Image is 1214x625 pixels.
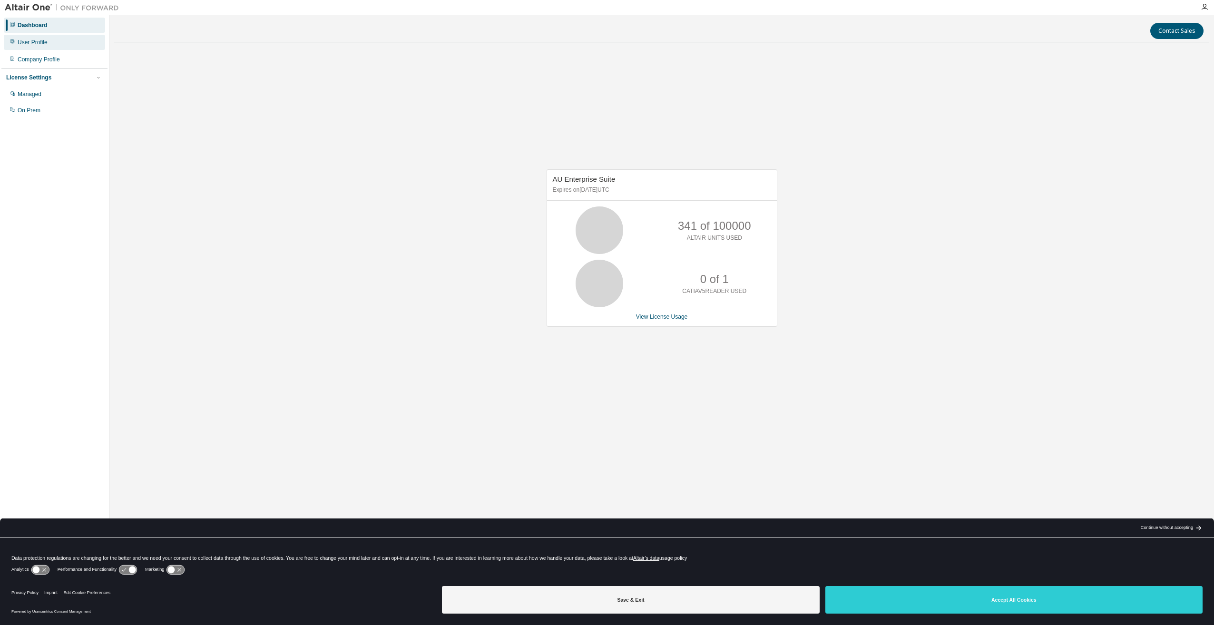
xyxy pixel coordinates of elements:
a: View License Usage [636,313,688,320]
div: Dashboard [18,21,48,29]
div: User Profile [18,39,48,46]
p: Expires on [DATE] UTC [553,186,769,194]
div: On Prem [18,107,40,114]
p: ALTAIR UNITS USED [687,234,742,242]
span: AU Enterprise Suite [553,175,616,183]
div: Company Profile [18,56,60,63]
p: 341 of 100000 [678,218,751,234]
button: Contact Sales [1150,23,1204,39]
img: Altair One [5,3,124,12]
div: License Settings [6,74,51,81]
p: 0 of 1 [700,271,729,287]
p: CATIAV5READER USED [682,287,746,295]
div: Managed [18,90,41,98]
